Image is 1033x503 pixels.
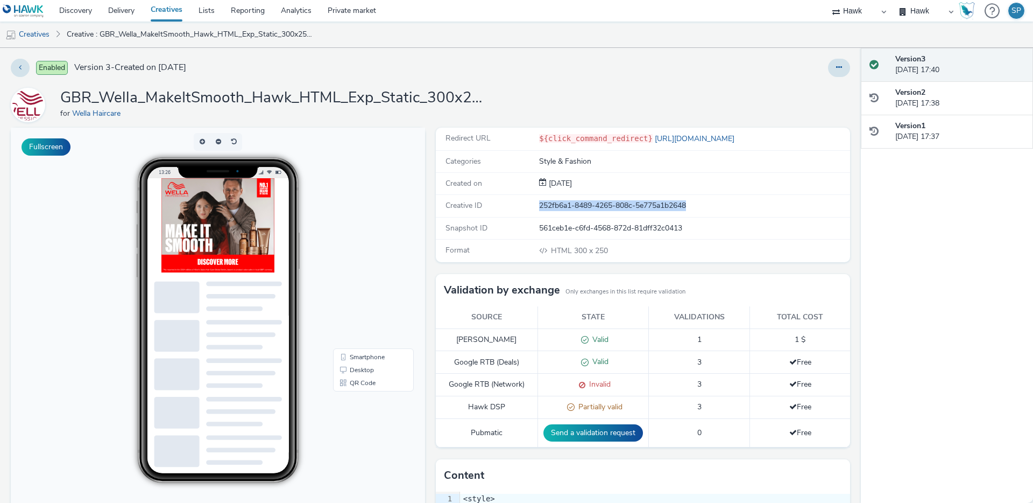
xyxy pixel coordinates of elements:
a: Hawk Academy [959,2,979,19]
span: 3 [697,402,702,412]
span: 3 [697,357,702,367]
span: 300 x 250 [550,246,608,256]
td: Hawk DSP [436,396,537,419]
span: for [60,108,72,118]
li: Smartphone [324,223,401,236]
span: Creative ID [445,200,482,211]
a: Wella Haircare [11,100,49,110]
span: Free [789,428,811,438]
div: 252fb6a1-8489-4265-808c-5e775a1b2648 [539,200,849,211]
span: Free [789,379,811,389]
span: Valid [589,334,609,345]
div: [DATE] 17:37 [895,121,1024,143]
span: Version 3 - Created on [DATE] [74,61,186,74]
div: SP [1011,3,1021,19]
span: 0 [697,428,702,438]
span: Partially valid [575,402,622,412]
span: Free [789,357,811,367]
span: QR Code [339,252,365,259]
th: State [537,306,648,329]
a: Creative : GBR_Wella_MakeItSmooth_Hawk_HTML_Exp_Static_300x250_MPU_GPStore_20251002 [61,22,320,47]
td: [PERSON_NAME] [436,329,537,351]
td: Google RTB (Deals) [436,351,537,374]
span: Format [445,245,470,255]
span: Desktop [339,239,363,246]
button: Send a validation request [543,424,643,442]
a: Wella Haircare [72,108,125,118]
span: 1 $ [795,334,805,345]
div: Creation 02 October 2025, 17:37 [547,178,572,189]
span: Smartphone [339,226,374,233]
li: Desktop [324,236,401,249]
span: 1 [697,334,702,345]
span: Valid [589,357,609,367]
h1: GBR_Wella_MakeItSmooth_Hawk_HTML_Exp_Static_300x250_MPU_GPStore_20251002 [60,88,491,108]
h3: Validation by exchange [444,282,560,298]
div: 561ceb1e-c6fd-4568-872d-81dff32c0413 [539,223,849,234]
span: Enabled [36,61,68,75]
td: Pubmatic [436,418,537,447]
img: undefined Logo [3,4,44,18]
span: 3 [697,379,702,389]
strong: Version 3 [895,54,925,64]
span: Free [789,402,811,412]
img: Hawk Academy [959,2,975,19]
strong: Version 1 [895,121,925,131]
span: Created on [445,178,482,188]
li: QR Code [324,249,401,262]
th: Validations [648,306,750,329]
h3: Content [444,467,484,484]
span: Snapshot ID [445,223,487,233]
a: [URL][DOMAIN_NAME] [653,134,739,144]
span: Categories [445,156,481,166]
img: Wella Haircare [12,89,44,121]
span: [DATE] [547,178,572,188]
span: 13:26 [148,41,160,47]
code: ${click_command_redirect} [539,134,653,143]
div: [DATE] 17:38 [895,87,1024,109]
div: [DATE] 17:40 [895,54,1024,76]
img: mobile [5,30,16,40]
td: Google RTB (Network) [436,374,537,396]
th: Total cost [750,306,850,329]
span: Redirect URL [445,133,491,143]
span: Invalid [585,379,611,389]
div: Style & Fashion [539,156,849,167]
th: Source [436,306,537,329]
strong: Version 2 [895,87,925,97]
button: Fullscreen [22,138,70,156]
small: Only exchanges in this list require validation [565,288,685,296]
span: HTML [551,246,574,256]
